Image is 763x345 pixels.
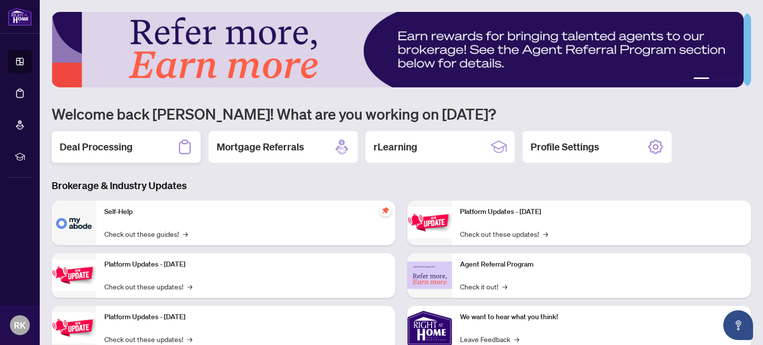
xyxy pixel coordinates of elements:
[713,77,717,81] button: 3
[460,228,548,239] a: Check out these updates!→
[723,310,753,340] button: Open asap
[52,12,744,87] img: Slide 1
[8,7,32,26] img: logo
[693,77,709,81] button: 2
[52,104,751,123] h1: Welcome back [PERSON_NAME]! What are you working on [DATE]?
[187,334,192,345] span: →
[721,77,725,81] button: 4
[460,281,507,292] a: Check it out!→
[52,179,751,193] h3: Brokerage & Industry Updates
[104,281,192,292] a: Check out these updates!→
[380,205,391,216] span: pushpin
[374,140,417,154] h2: rLearning
[531,140,599,154] h2: Profile Settings
[104,334,192,345] a: Check out these updates!→
[460,259,743,270] p: Agent Referral Program
[104,259,387,270] p: Platform Updates - [DATE]
[514,334,519,345] span: →
[407,207,452,238] img: Platform Updates - June 23, 2025
[460,312,743,323] p: We want to hear what you think!
[737,77,741,81] button: 6
[460,334,519,345] a: Leave Feedback→
[14,318,26,332] span: RK
[543,228,548,239] span: →
[217,140,304,154] h2: Mortgage Referrals
[187,281,192,292] span: →
[52,312,96,344] img: Platform Updates - July 21, 2025
[104,312,387,323] p: Platform Updates - [DATE]
[104,207,387,217] p: Self-Help
[52,201,96,245] img: Self-Help
[502,281,507,292] span: →
[407,262,452,289] img: Agent Referral Program
[686,77,689,81] button: 1
[60,140,133,154] h2: Deal Processing
[460,207,743,217] p: Platform Updates - [DATE]
[183,228,188,239] span: →
[104,228,188,239] a: Check out these guides!→
[52,260,96,291] img: Platform Updates - September 16, 2025
[729,77,733,81] button: 5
